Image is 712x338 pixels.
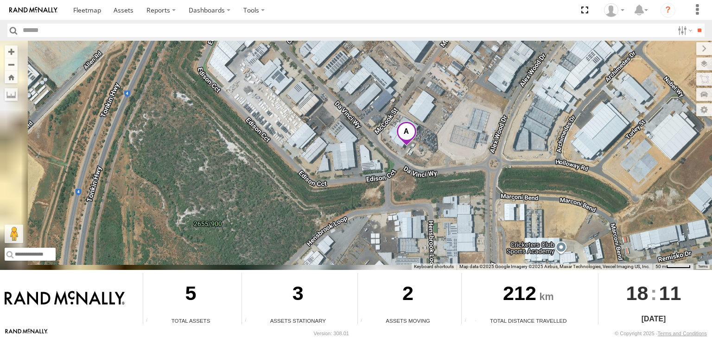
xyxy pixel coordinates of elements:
div: 2 [358,273,458,317]
label: Map Settings [696,103,712,116]
label: Search Filter Options [674,24,694,37]
i: ? [661,3,675,18]
div: Total distance travelled by all assets within specified date range and applied filters [462,318,476,325]
img: rand-logo.svg [9,7,57,13]
span: 11 [659,273,681,313]
div: Version: 308.01 [314,331,349,336]
a: Visit our Website [5,329,48,338]
div: 3 [242,273,354,317]
div: Assets Moving [358,317,458,325]
button: Map scale: 50 m per 49 pixels [653,263,693,270]
div: 5 [143,273,238,317]
span: Map data ©2025 Google Imagery ©2025 Airbus, Maxar Technologies, Vexcel Imaging US, Inc. [459,264,650,269]
button: Zoom out [5,58,18,71]
div: 212 [462,273,595,317]
button: Zoom in [5,45,18,58]
label: Measure [5,88,18,101]
div: : [598,273,708,313]
span: 18 [626,273,648,313]
button: Keyboard shortcuts [414,263,454,270]
a: Terms (opens in new tab) [698,264,708,268]
div: [DATE] [598,313,708,325]
div: Total number of Enabled Assets [143,318,157,325]
img: Rand McNally [5,291,125,307]
button: Drag Pegman onto the map to open Street View [5,225,23,243]
span: 50 m [655,264,666,269]
div: Total number of assets current in transit. [358,318,372,325]
div: © Copyright 2025 - [615,331,707,336]
div: Total Assets [143,317,238,325]
div: Assets Stationary [242,317,354,325]
a: Terms and Conditions [658,331,707,336]
button: Zoom Home [5,71,18,83]
div: Total Distance Travelled [462,317,595,325]
div: Total number of assets current stationary. [242,318,256,325]
div: Grainge Ryall [601,3,628,17]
